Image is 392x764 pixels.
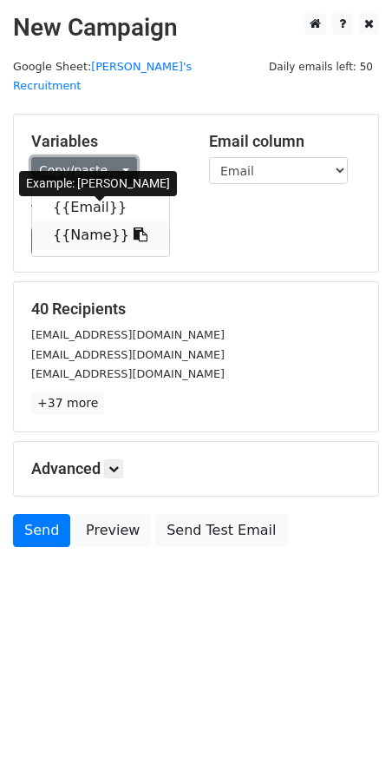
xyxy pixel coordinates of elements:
[263,60,379,73] a: Daily emails left: 50
[75,514,151,547] a: Preview
[263,57,379,76] span: Daily emails left: 50
[209,132,361,151] h5: Email column
[32,194,169,221] a: {{Email}}
[305,681,392,764] iframe: Chat Widget
[13,60,192,93] a: [PERSON_NAME]'s Recruitment
[31,459,361,478] h5: Advanced
[31,392,104,414] a: +37 more
[31,157,137,184] a: Copy/paste...
[13,60,192,93] small: Google Sheet:
[13,514,70,547] a: Send
[155,514,287,547] a: Send Test Email
[32,221,169,249] a: {{Name}}
[31,328,225,341] small: [EMAIL_ADDRESS][DOMAIN_NAME]
[31,367,225,380] small: [EMAIL_ADDRESS][DOMAIN_NAME]
[19,171,177,196] div: Example: [PERSON_NAME]
[13,13,379,43] h2: New Campaign
[31,132,183,151] h5: Variables
[31,348,225,361] small: [EMAIL_ADDRESS][DOMAIN_NAME]
[31,300,361,319] h5: 40 Recipients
